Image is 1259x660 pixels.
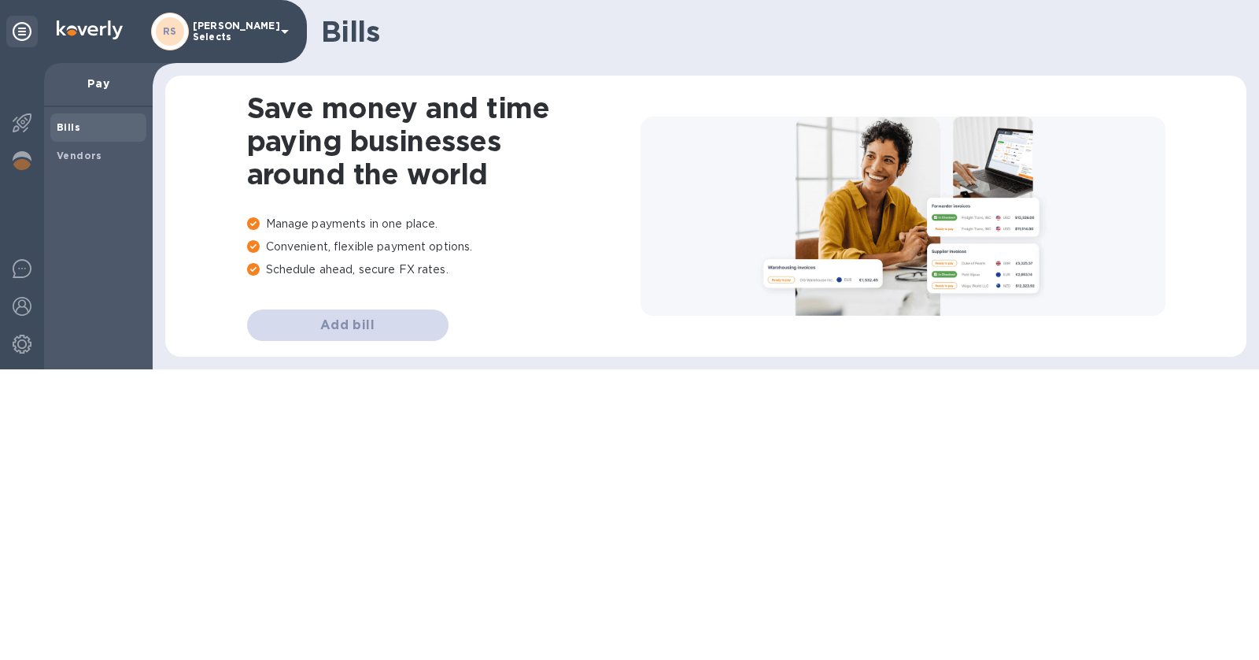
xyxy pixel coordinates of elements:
p: Pay [57,76,140,91]
p: Convenient, flexible payment options. [247,239,641,255]
h1: Bills [321,15,1234,48]
p: Schedule ahead, secure FX rates. [247,261,641,278]
img: Logo [57,20,123,39]
div: Unpin categories [6,16,38,47]
b: RS [163,25,177,37]
p: [PERSON_NAME] Selects [193,20,271,43]
b: Vendors [57,150,102,161]
h1: Save money and time paying businesses around the world [247,91,641,191]
p: Manage payments in one place. [247,216,641,232]
b: Bills [57,121,80,133]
